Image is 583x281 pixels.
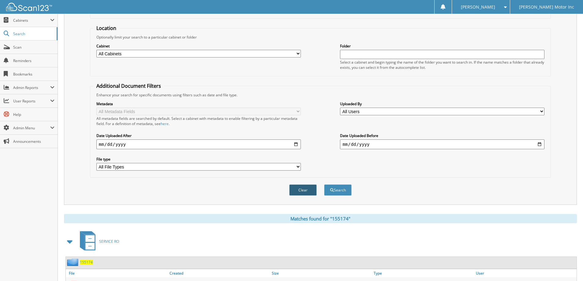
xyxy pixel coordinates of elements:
[67,258,80,266] img: folder2.png
[340,60,544,70] div: Select a cabinet and begin typing the name of the folder you want to search in. If the name match...
[13,18,50,23] span: Cabinets
[13,72,54,77] span: Bookmarks
[13,112,54,117] span: Help
[96,157,301,162] label: File type
[13,58,54,63] span: Reminders
[96,43,301,49] label: Cabinet
[161,121,169,126] a: here
[340,43,544,49] label: Folder
[474,269,577,277] a: User
[13,139,54,144] span: Announcements
[93,83,164,89] legend: Additional Document Filters
[13,125,50,131] span: Admin Menu
[552,252,583,281] iframe: Chat Widget
[340,139,544,149] input: end
[324,184,352,196] button: Search
[461,5,495,9] span: [PERSON_NAME]
[6,3,52,11] img: scan123-logo-white.svg
[270,269,372,277] a: Size
[340,101,544,106] label: Uploaded By
[96,116,301,126] div: All metadata fields are searched by default. Select a cabinet with metadata to enable filtering b...
[13,45,54,50] span: Scan
[13,98,50,104] span: User Reports
[289,184,317,196] button: Clear
[76,229,119,253] a: SERVICE RO
[66,269,168,277] a: File
[168,269,270,277] a: Created
[340,133,544,138] label: Date Uploaded Before
[96,139,301,149] input: start
[64,214,577,223] div: Matches found for "155174"
[519,5,574,9] span: [PERSON_NAME] Motor Inc
[96,133,301,138] label: Date Uploaded After
[93,35,547,40] div: Optionally limit your search to a particular cabinet or folder
[13,31,54,36] span: Search
[13,85,50,90] span: Admin Reports
[80,260,93,265] a: 155174
[99,239,119,244] span: SERVICE RO
[372,269,474,277] a: Type
[96,101,301,106] label: Metadata
[93,92,547,98] div: Enhance your search for specific documents using filters such as date and file type.
[93,25,119,31] legend: Location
